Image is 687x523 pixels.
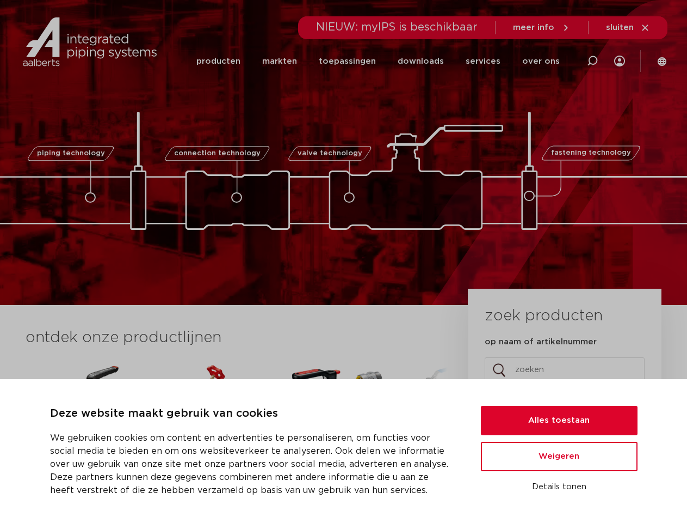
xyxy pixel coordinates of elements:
[485,337,597,348] label: op naam of artikelnummer
[522,40,560,82] a: over ons
[513,23,554,32] span: meer info
[50,405,455,423] p: Deze website maakt gebruik van cookies
[485,357,645,382] input: zoeken
[316,22,478,33] span: NIEUW: myIPS is beschikbaar
[398,40,444,82] a: downloads
[606,23,650,33] a: sluiten
[50,431,455,497] p: We gebruiken cookies om content en advertenties te personaliseren, om functies voor social media ...
[319,40,376,82] a: toepassingen
[551,150,631,157] span: fastening technology
[196,40,240,82] a: producten
[26,327,431,349] h3: ontdek onze productlijnen
[174,150,260,157] span: connection technology
[485,305,603,327] h3: zoek producten
[196,40,560,82] nav: Menu
[481,442,638,471] button: Weigeren
[37,150,105,157] span: piping technology
[262,40,297,82] a: markten
[481,478,638,496] button: Details tonen
[298,150,362,157] span: valve technology
[513,23,571,33] a: meer info
[606,23,634,32] span: sluiten
[466,40,500,82] a: services
[481,406,638,435] button: Alles toestaan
